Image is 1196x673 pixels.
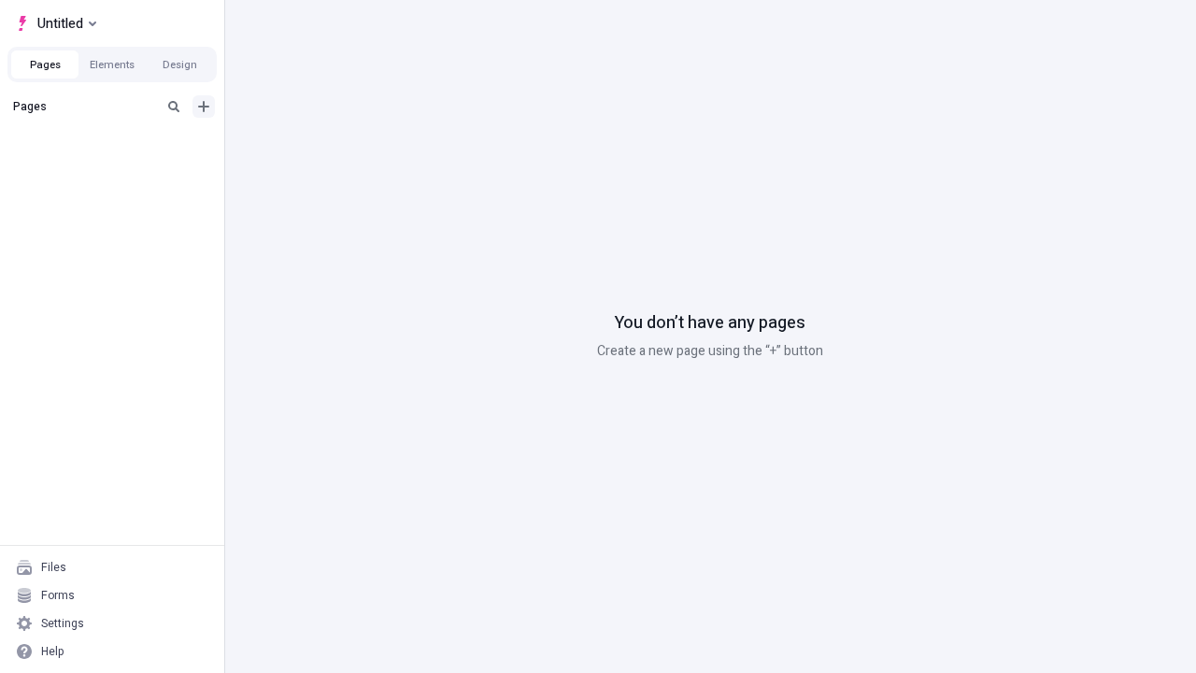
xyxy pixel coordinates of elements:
div: Pages [13,99,155,114]
div: Settings [41,616,84,631]
div: Files [41,560,66,575]
p: Create a new page using the “+” button [597,341,823,362]
button: Add new [192,95,215,118]
div: Help [41,644,64,659]
span: Untitled [37,12,83,35]
button: Design [146,50,213,79]
p: You don’t have any pages [615,311,805,336]
button: Elements [78,50,146,79]
div: Forms [41,588,75,603]
button: Select site [7,9,104,37]
button: Pages [11,50,78,79]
